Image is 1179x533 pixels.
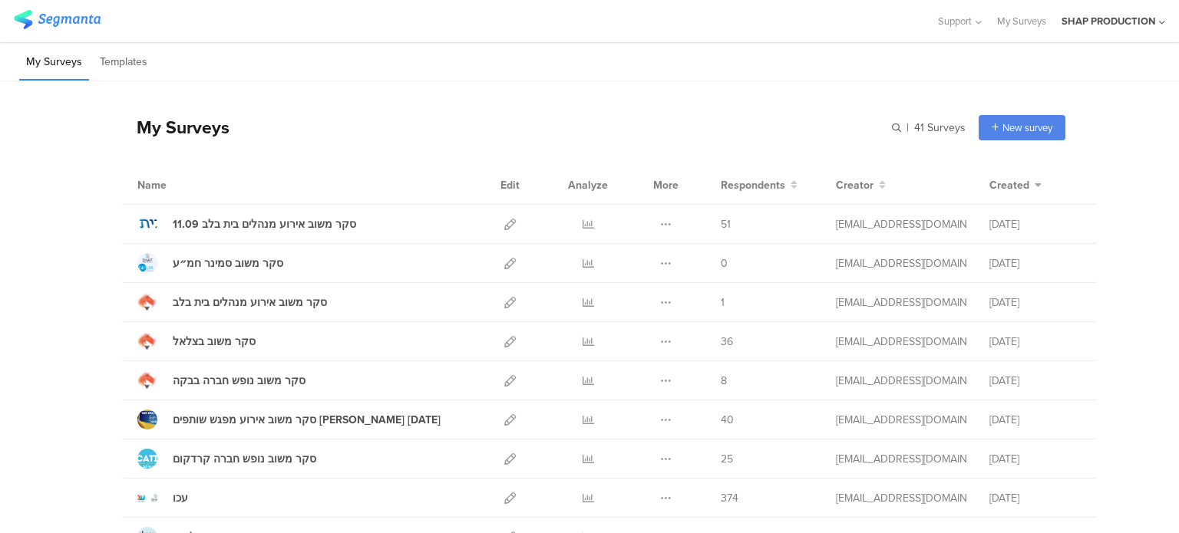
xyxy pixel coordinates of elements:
div: סקר משוב סמינר חמ״ע [173,255,283,271]
div: [DATE] [989,490,1082,506]
div: SHAP PRODUCTION [1062,14,1155,28]
div: shapievents@gmail.com [836,216,966,232]
button: Respondents [721,177,798,193]
a: סקר משוב אירוע מנהלים בית בלב [137,292,327,312]
div: [DATE] [989,373,1082,389]
span: 40 [721,412,734,428]
a: סקר משוב סמינר חמ״ע [137,253,283,273]
button: Created [989,177,1042,193]
div: shapievents@gmail.com [836,294,966,311]
div: shapievents@gmail.com [836,373,966,389]
span: 36 [721,334,733,350]
div: shapievents@gmail.com [836,255,966,271]
div: Analyze [565,166,611,204]
div: סקר משוב נופש חברה בבקה [173,373,305,389]
div: 11.09 סקר משוב אירוע מנהלים בית בלב [173,216,356,232]
div: [DATE] [989,334,1082,350]
div: סקר משוב אירוע מנהלים בית בלב [173,294,327,311]
span: | [904,120,911,136]
button: Creator [836,177,886,193]
div: shapievents@gmail.com [836,490,966,506]
div: More [649,166,682,204]
span: Creator [836,177,874,193]
span: 0 [721,255,728,271]
div: [DATE] [989,451,1082,467]
div: Name [137,177,230,193]
div: shapievents@gmail.com [836,334,966,350]
a: עכו [137,488,188,508]
div: [DATE] [989,412,1082,428]
div: shapievents@gmail.com [836,412,966,428]
div: My Surveys [121,114,230,140]
li: Templates [93,44,154,81]
div: [DATE] [989,255,1082,271]
span: Respondents [721,177,785,193]
span: New survey [1002,120,1052,135]
div: [DATE] [989,294,1082,311]
div: [DATE] [989,216,1082,232]
div: סקר משוב בצלאל [173,334,256,350]
div: סקר משוב אירוע מפגש שותפים גושן 11.06.25 [173,412,441,428]
div: shapievents@gmail.com [836,451,966,467]
a: סקר משוב נופש חברה בבקה [137,370,305,390]
span: Support [938,14,972,28]
span: 8 [721,373,727,389]
span: 374 [721,490,738,506]
div: עכו [173,490,188,506]
span: 25 [721,451,733,467]
span: 1 [721,294,725,311]
span: 51 [721,216,731,232]
a: סקר משוב נופש חברה קרדקום [137,449,316,469]
img: segmanta logo [14,10,101,29]
span: 41 Surveys [914,120,966,136]
div: Edit [494,166,527,204]
a: 11.09 סקר משוב אירוע מנהלים בית בלב [137,214,356,234]
a: סקר משוב אירוע מפגש שותפים [PERSON_NAME] [DATE] [137,410,441,429]
li: My Surveys [19,44,89,81]
div: סקר משוב נופש חברה קרדקום [173,451,316,467]
a: סקר משוב בצלאל [137,331,256,351]
span: Created [989,177,1029,193]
